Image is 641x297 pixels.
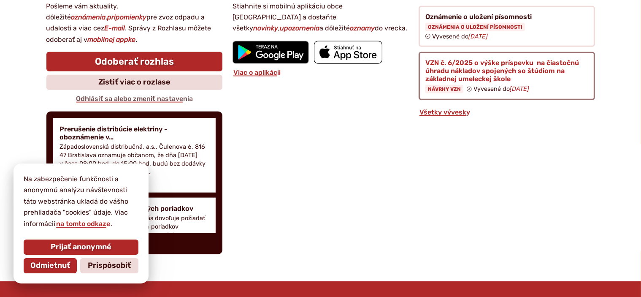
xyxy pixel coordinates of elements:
[233,1,408,34] p: Stiahnite si mobilnú aplikáciu obce [GEOGRAPHIC_DATA] a dostaňte všetky , a dôležité do vrecka.
[88,261,131,270] span: Prispôsobiť
[53,118,216,193] a: Prerušenie distribúcie elektriny - oboznámenie v… Západoslovenská distribučná, a.s., Čulenova 6, ...
[24,240,138,255] button: Prijať anonymné
[24,258,77,273] button: Odmietnuť
[55,220,111,228] a: na tomto odkaze
[60,125,209,141] h4: Prerušenie distribúcie elektriny - oboznámenie v…
[108,13,147,21] strong: pripomienky
[419,108,471,116] a: Všetky vývesky
[75,95,194,103] a: Odhlásiť sa alebo zmeniť nastavenia
[46,52,222,71] a: Odoberať rozhlas
[60,143,209,177] p: Západoslovenská distribučná, a.s., Čulenova 6, 816 47 Bratislava oznamuje občanom, že dňa [DATE] ...
[46,75,222,90] a: Zistiť viac o rozlase
[71,13,106,21] strong: oznámenia
[51,243,111,252] span: Prijať anonymné
[46,1,222,46] p: Pošleme vám aktuality, dôležité , pre zvoz odpadu a udalosti a viac cez . Správy z Rozhlasu môžet...
[314,41,382,64] img: Prejsť na mobilnú aplikáciu Sekule v App Store
[233,68,281,76] a: Viac o aplikácii
[350,24,375,32] strong: oznamy
[253,24,278,32] strong: novinky
[105,24,125,32] strong: E-mail
[88,35,136,44] strong: mobilnej appke
[419,52,595,100] a: VZN č. 6/2025 o výške príspevku na čiastočnú úhradu nákladov spojených so štúdiom na základnej um...
[233,41,309,64] img: Prejsť na mobilnú aplikáciu Sekule v službe Google Play
[419,6,595,47] a: Oznámenie o uložení písomnosti Oznámenia o uložení písomnosti Vyvesené do[DATE]
[80,258,138,273] button: Prispôsobiť
[24,174,138,229] p: Na zabezpečenie funkčnosti a anonymnú analýzu návštevnosti táto webstránka ukladá do vášho prehli...
[280,24,319,32] strong: upozornenia
[30,261,70,270] span: Odmietnuť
